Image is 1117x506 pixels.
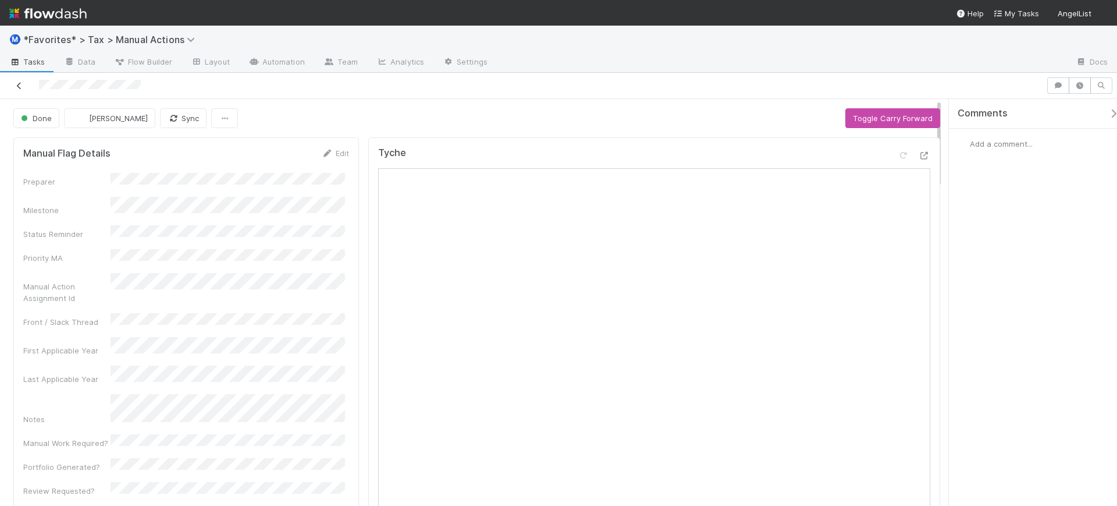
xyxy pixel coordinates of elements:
[845,108,940,128] button: Toggle Carry Forward
[9,56,45,68] span: Tasks
[993,8,1039,19] a: My Tasks
[23,373,111,385] div: Last Applicable Year
[958,138,970,150] img: avatar_711f55b7-5a46-40da-996f-bc93b6b86381.png
[1096,8,1108,20] img: avatar_711f55b7-5a46-40da-996f-bc93b6b86381.png
[74,112,86,124] img: avatar_37569647-1c78-4889-accf-88c08d42a236.png
[958,108,1008,119] span: Comments
[956,8,984,19] div: Help
[433,54,497,72] a: Settings
[23,461,111,473] div: Portfolio Generated?
[182,54,239,72] a: Layout
[55,54,105,72] a: Data
[89,114,148,123] span: [PERSON_NAME]
[160,108,207,128] button: Sync
[23,281,111,304] div: Manual Action Assignment Id
[314,54,367,72] a: Team
[378,147,406,159] h5: Tyche
[9,34,21,44] span: Ⓜ️
[9,3,87,23] img: logo-inverted-e16ddd16eac7371096b0.svg
[105,54,182,72] a: Flow Builder
[23,437,111,449] div: Manual Work Required?
[322,148,349,158] a: Edit
[1058,9,1091,18] span: AngelList
[64,108,155,128] button: [PERSON_NAME]
[1066,54,1117,72] a: Docs
[23,413,111,425] div: Notes
[367,54,433,72] a: Analytics
[23,34,201,45] span: *Favorites* > Tax > Manual Actions
[23,148,111,160] h5: Manual Flag Details
[993,9,1039,18] span: My Tasks
[23,316,111,328] div: Front / Slack Thread
[23,485,111,497] div: Review Requested?
[239,54,314,72] a: Automation
[23,204,111,216] div: Milestone
[23,176,111,187] div: Preparer
[23,252,111,264] div: Priority MA
[23,228,111,240] div: Status Reminder
[23,345,111,356] div: First Applicable Year
[970,139,1033,148] span: Add a comment...
[114,56,172,68] span: Flow Builder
